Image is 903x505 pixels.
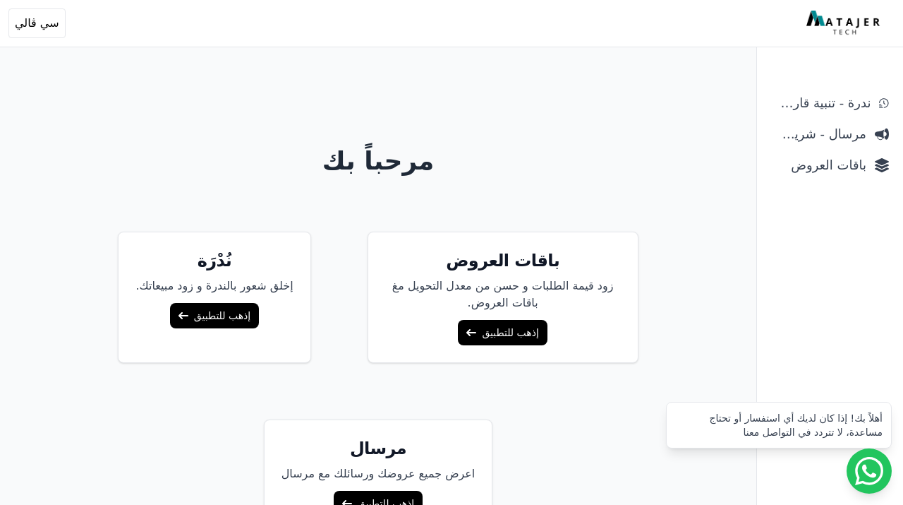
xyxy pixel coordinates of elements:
h5: مرسال [281,437,475,460]
span: ندرة - تنبية قارب علي النفاذ [771,93,871,113]
img: MatajerTech Logo [806,11,883,36]
h5: نُدْرَة [135,249,293,272]
span: باقات العروض [771,155,866,175]
h5: باقات العروض [385,249,621,272]
a: إذهب للتطبيق [170,303,259,328]
p: إخلق شعور بالندرة و زود مبيعاتك. [135,278,293,295]
span: مرسال - شريط دعاية [771,124,866,144]
p: زود قيمة الطلبات و حسن من معدل التحويل مغ باقات العروض. [385,278,621,311]
button: سي ڤالي [8,8,66,38]
p: اعرض جميع عروضك ورسائلك مع مرسال [281,465,475,482]
div: أهلاً بك! إذا كان لديك أي استفسار أو تحتاج مساعدة، لا تتردد في التواصل معنا [675,411,883,439]
a: إذهب للتطبيق [458,320,547,345]
span: سي ڤالي [15,15,59,32]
